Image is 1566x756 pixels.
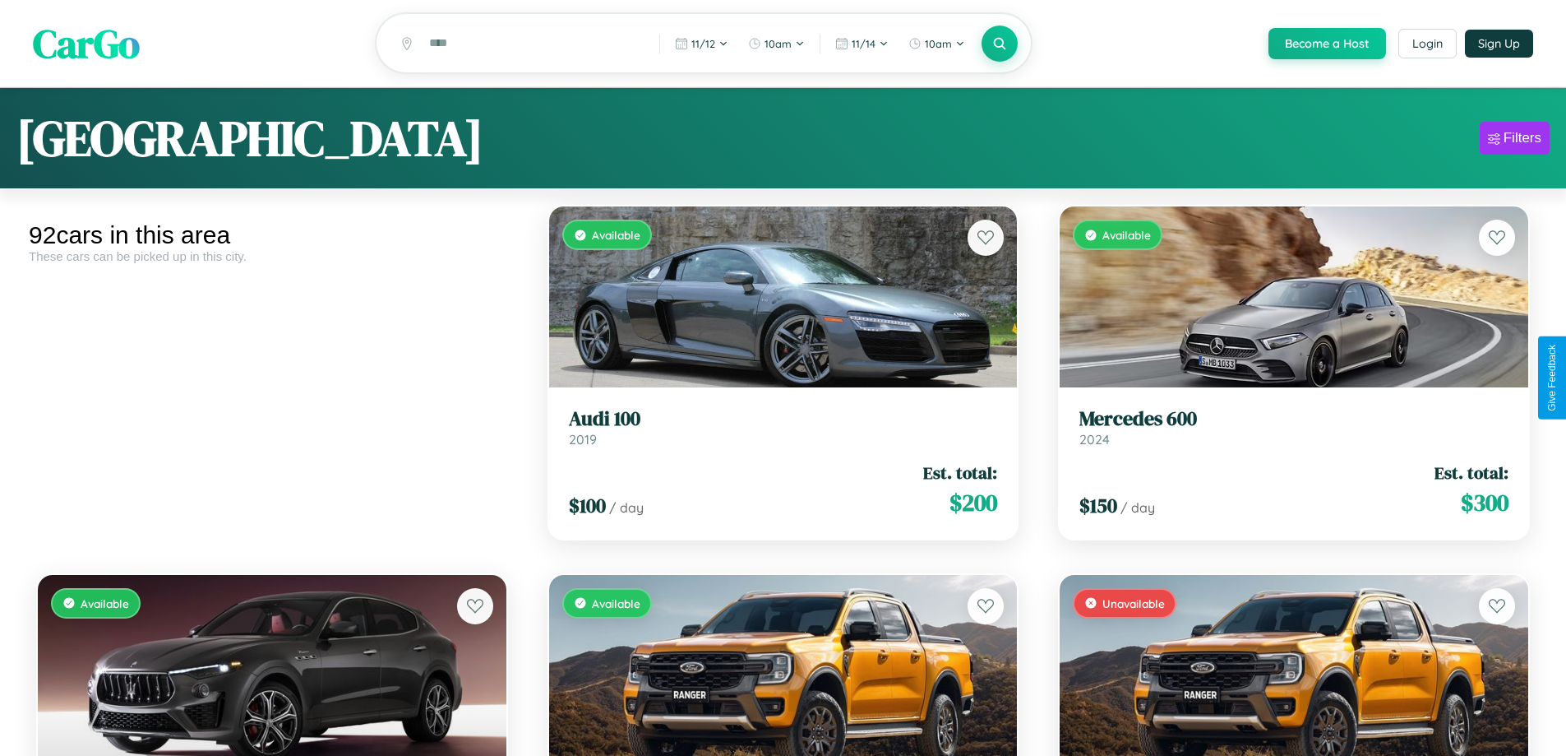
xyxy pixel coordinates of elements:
div: These cars can be picked up in this city. [29,249,515,263]
span: / day [1120,499,1155,516]
a: Mercedes 6002024 [1079,407,1508,448]
div: Give Feedback [1546,345,1558,411]
span: 2019 [569,431,597,448]
span: Est. total: [923,461,997,485]
button: Sign Up [1465,30,1533,58]
span: Est. total: [1434,461,1508,485]
span: Unavailable [1102,596,1165,610]
span: Available [1102,228,1151,242]
button: 10am [900,30,973,57]
button: Become a Host [1268,28,1386,59]
span: 11 / 12 [691,37,715,50]
span: $ 300 [1461,486,1508,519]
span: 10am [765,37,792,50]
span: Available [592,596,640,610]
a: Audi 1002019 [569,407,998,448]
span: 2024 [1079,431,1110,448]
div: Filters [1504,130,1541,146]
h1: [GEOGRAPHIC_DATA] [16,104,483,172]
button: 11/14 [827,30,897,57]
span: $ 100 [569,492,606,519]
h3: Mercedes 600 [1079,407,1508,431]
span: CarGo [33,16,140,71]
button: 11/12 [667,30,737,57]
span: Available [81,596,129,610]
button: 10am [740,30,813,57]
span: $ 200 [949,486,997,519]
button: Login [1398,29,1457,58]
span: Available [592,228,640,242]
span: / day [609,499,644,516]
span: $ 150 [1079,492,1117,519]
div: 92 cars in this area [29,221,515,249]
span: 11 / 14 [852,37,875,50]
span: 10am [925,37,952,50]
button: Filters [1480,122,1550,155]
h3: Audi 100 [569,407,998,431]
